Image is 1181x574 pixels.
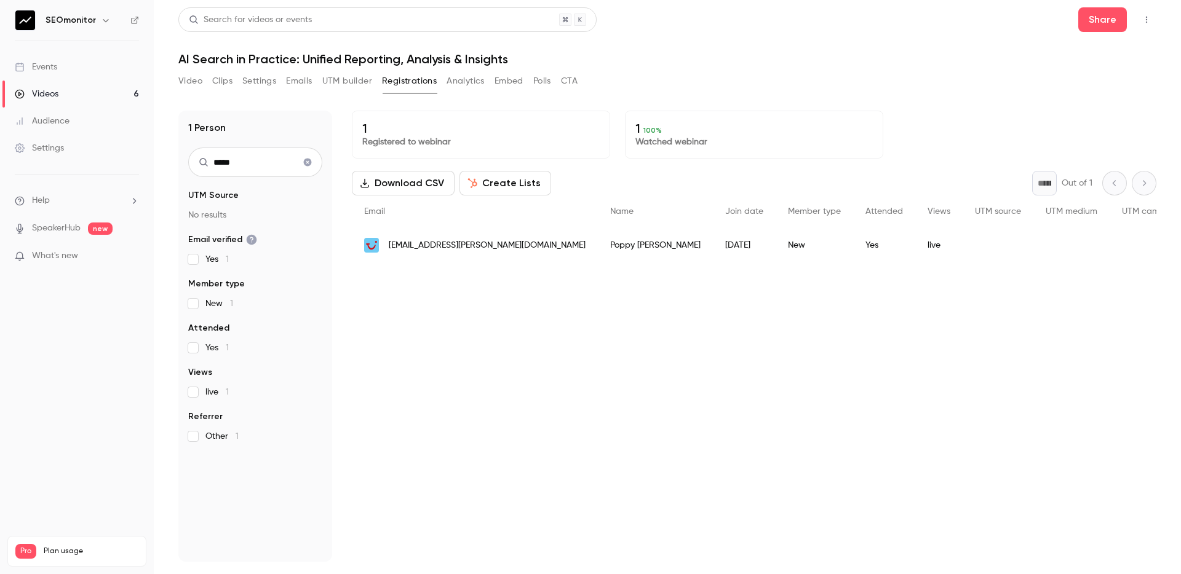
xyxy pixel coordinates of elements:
[212,71,233,91] button: Clips
[298,152,317,172] button: Clear search
[230,299,233,308] span: 1
[635,136,873,148] p: Watched webinar
[15,88,58,100] div: Videos
[853,228,915,262] div: Yes
[15,142,64,154] div: Settings
[188,120,226,135] h1: 1 Person
[88,222,113,235] span: new
[178,52,1156,66] h1: AI Search in Practice: Unified Reporting, Analysis & Insights
[598,228,713,262] div: Poppy [PERSON_NAME]
[124,251,139,262] iframe: Noticeable Trigger
[188,366,212,379] span: Views
[46,14,96,26] h6: SEOmonitor
[389,239,586,252] span: [EMAIL_ADDRESS][PERSON_NAME][DOMAIN_NAME]
[205,430,239,442] span: Other
[610,207,634,216] span: Name
[788,207,841,216] span: Member type
[352,171,455,195] button: Download CSV
[362,136,600,148] p: Registered to webinar
[364,238,379,253] img: tui.co.uk
[188,411,223,423] span: Referrer
[32,222,81,235] a: SpeakerHub
[447,71,485,91] button: Analytics
[188,209,322,221] p: No results
[459,171,551,195] button: Create Lists
[188,189,239,202] span: UTM Source
[533,71,551,91] button: Polls
[236,432,239,441] span: 1
[188,278,245,290] span: Member type
[643,126,662,135] span: 100 %
[1046,207,1097,216] span: UTM medium
[15,115,70,127] div: Audience
[713,228,776,262] div: [DATE]
[322,71,372,91] button: UTM builder
[226,388,229,396] span: 1
[865,207,903,216] span: Attended
[15,10,35,30] img: SEOmonitor
[226,344,229,352] span: 1
[561,71,578,91] button: CTA
[188,322,229,334] span: Attended
[362,121,600,136] p: 1
[776,228,853,262] div: New
[915,228,963,262] div: live
[188,234,257,246] span: Email verified
[15,194,139,207] li: help-dropdown-opener
[32,194,50,207] span: Help
[205,386,229,398] span: live
[205,297,233,310] span: New
[205,253,229,265] span: Yes
[495,71,523,91] button: Embed
[189,14,312,26] div: Search for videos or events
[178,71,202,91] button: Video
[635,121,873,136] p: 1
[15,544,36,559] span: Pro
[1078,7,1127,32] button: Share
[1137,10,1156,29] button: Top Bar Actions
[188,189,322,442] section: facet-groups
[44,546,138,556] span: Plan usage
[364,207,385,216] span: Email
[15,61,57,73] div: Events
[286,71,312,91] button: Emails
[928,207,950,216] span: Views
[242,71,276,91] button: Settings
[975,207,1021,216] span: UTM source
[725,207,763,216] span: Join date
[382,71,437,91] button: Registrations
[32,250,78,262] span: What's new
[226,255,229,264] span: 1
[205,342,229,354] span: Yes
[1062,177,1092,189] p: Out of 1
